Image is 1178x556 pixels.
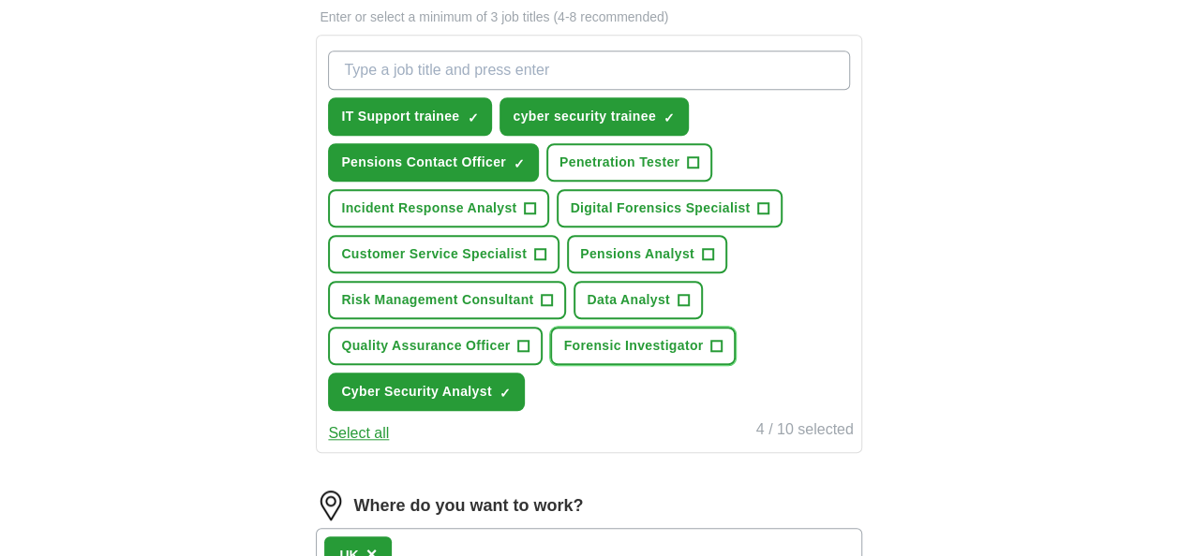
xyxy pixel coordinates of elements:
[559,153,679,172] span: Penetration Tester
[557,189,783,227] button: Digital Forensics Specialist
[328,281,566,319] button: Risk Management Consultant
[316,7,861,27] p: Enter or select a minimum of 3 job titles (4-8 recommended)
[328,51,849,90] input: Type a job title and press enter
[550,327,736,365] button: Forensic Investigator
[328,235,559,273] button: Customer Service Specialist
[353,493,583,519] label: Where do you want to work?
[587,290,670,310] span: Data Analyst
[513,107,655,126] span: cyber security trainee
[328,422,389,445] button: Select all
[500,97,688,136] button: cyber security trainee✓
[567,235,727,273] button: Pensions Analyst
[664,110,675,125] span: ✓
[341,107,459,126] span: IT Support trainee
[570,198,750,218] span: Digital Forensics Specialist
[341,382,491,402] span: Cyber Security Analyst
[574,281,703,319] button: Data Analyst
[341,336,510,356] span: Quality Assurance Officer
[341,290,533,310] span: Risk Management Consultant
[328,327,543,365] button: Quality Assurance Officer
[328,373,524,411] button: Cyber Security Analyst✓
[546,143,712,182] button: Penetration Tester
[756,418,854,445] div: 4 / 10 selected
[500,386,511,401] span: ✓
[341,153,506,172] span: Pensions Contact Officer
[580,244,694,264] span: Pensions Analyst
[341,198,516,218] span: Incident Response Analyst
[467,110,478,125] span: ✓
[316,490,346,520] img: location.png
[328,97,492,136] button: IT Support trainee✓
[328,143,539,182] button: Pensions Contact Officer✓
[563,336,703,356] span: Forensic Investigator
[514,156,525,171] span: ✓
[341,244,527,264] span: Customer Service Specialist
[328,189,549,227] button: Incident Response Analyst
